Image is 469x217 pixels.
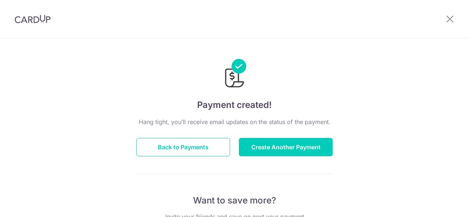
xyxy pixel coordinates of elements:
[15,15,51,23] img: CardUp
[223,59,246,90] img: Payments
[136,195,333,206] p: Want to save more?
[136,98,333,112] h4: Payment created!
[136,138,230,156] button: Back to Payments
[136,117,333,126] p: Hang tight, you’ll receive email updates on the status of the payment.
[239,138,333,156] button: Create Another Payment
